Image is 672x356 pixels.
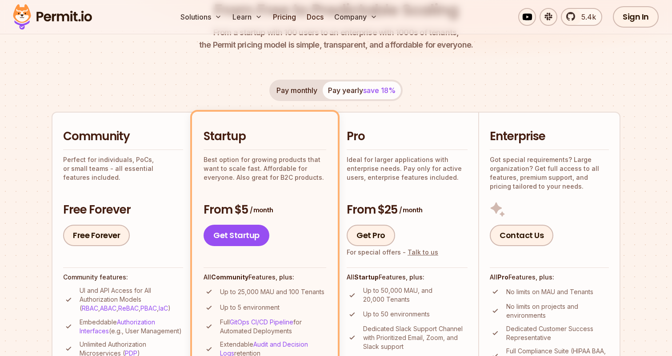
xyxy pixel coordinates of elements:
[347,273,468,282] h4: All Features, plus:
[399,206,422,214] span: / month
[506,324,609,342] p: Dedicated Customer Success Representative
[613,6,659,28] a: Sign In
[576,12,596,22] span: 5.4k
[159,304,168,312] a: IaC
[63,202,183,218] h3: Free Forever
[177,8,225,26] button: Solutions
[211,273,248,281] strong: Community
[490,273,609,282] h4: All Features, plus:
[82,304,98,312] a: RBAC
[490,155,609,191] p: Got special requirements? Large organization? Get full access to all features, premium support, a...
[331,8,381,26] button: Company
[100,304,116,312] a: ABAC
[354,273,379,281] strong: Startup
[118,304,139,312] a: ReBAC
[9,2,96,32] img: Permit logo
[220,287,324,296] p: Up to 25,000 MAU and 100 Tenants
[497,273,508,281] strong: Pro
[204,202,326,218] h3: From $5
[80,318,183,336] p: Embeddable (e.g., User Management)
[204,273,326,282] h4: All Features, plus:
[347,155,468,182] p: Ideal for larger applications with enterprise needs. Pay only for active users, enterprise featur...
[63,129,183,145] h2: Community
[490,225,553,246] a: Contact Us
[506,287,593,296] p: No limits on MAU and Tenants
[363,310,430,319] p: Up to 50 environments
[140,304,157,312] a: PBAC
[363,324,468,351] p: Dedicated Slack Support Channel with Prioritized Email, Zoom, and Slack support
[506,302,609,320] p: No limits on projects and environments
[63,273,183,282] h4: Community features:
[269,8,300,26] a: Pricing
[80,318,155,335] a: Authorization Interfaces
[199,26,473,51] p: the Permit pricing model is simple, transparent, and affordable for everyone.
[63,225,130,246] a: Free Forever
[80,286,183,313] p: UI and API Access for All Authorization Models ( , , , , )
[347,225,395,246] a: Get Pro
[204,225,269,246] a: Get Startup
[347,129,468,145] h2: Pro
[408,248,438,256] a: Talk to us
[63,155,183,182] p: Perfect for individuals, PoCs, or small teams - all essential features included.
[204,155,326,182] p: Best option for growing products that want to scale fast. Affordable for everyone. Also great for...
[220,318,326,336] p: Full for Automated Deployments
[250,206,273,214] span: / month
[220,303,280,312] p: Up to 5 environment
[561,8,602,26] a: 5.4k
[347,202,468,218] h3: From $25
[229,8,266,26] button: Learn
[490,129,609,145] h2: Enterprise
[204,129,326,145] h2: Startup
[230,318,293,326] a: GitOps CI/CD Pipeline
[363,286,468,304] p: Up to 50,000 MAU, and 20,000 Tenants
[271,81,323,99] button: Pay monthly
[347,248,438,257] div: For special offers -
[303,8,327,26] a: Docs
